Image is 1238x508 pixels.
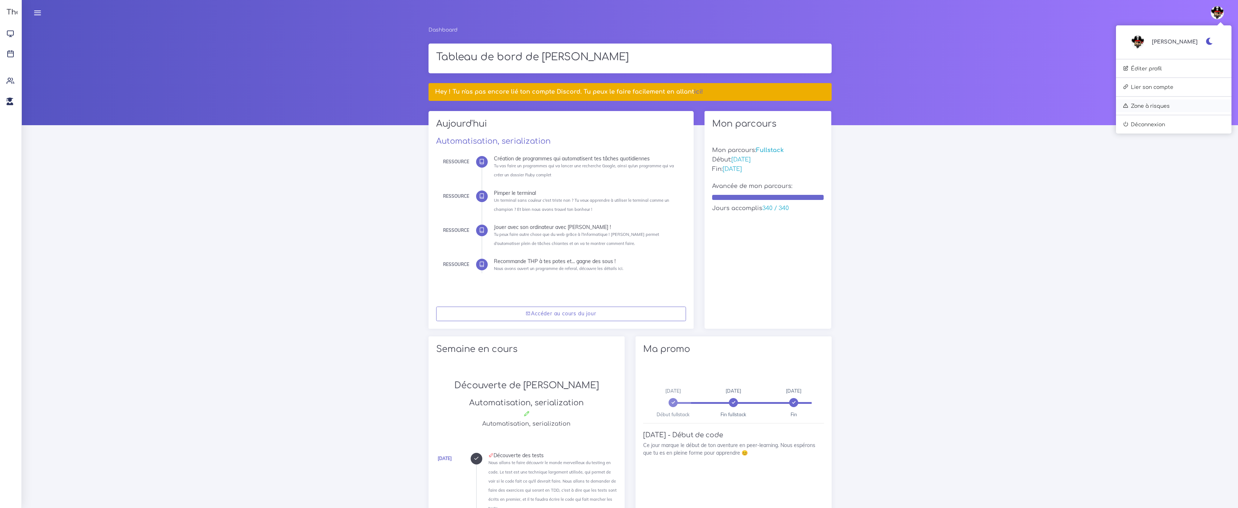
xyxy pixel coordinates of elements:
[1116,81,1231,94] a: Lier son compte
[1116,118,1231,131] a: Déconnexion
[726,388,741,394] span: [DATE]
[494,198,669,212] small: Un terminal sans couleur c'est triste non ? Tu veux apprendre à utiliser le terminal comme un cha...
[494,225,681,230] div: Jouer avec son ordinateur avec [PERSON_NAME] !
[712,183,824,190] h5: Avancée de mon parcours:
[436,119,686,134] h2: Aujourd'hui
[494,232,659,246] small: Tu peux faire autre chose que du web grâce à l'informatique ! [PERSON_NAME] permet d'automatiser ...
[488,453,617,458] div: Découverte des tests
[494,156,681,161] div: Création de programmes qui automatisent tes tâches quotidiennes
[723,166,742,172] span: [DATE]
[1116,62,1231,75] a: Éditer profil
[643,431,824,439] h4: [DATE] - Début de code
[1116,99,1231,112] a: Zone à risques
[756,147,784,153] span: Fullstack
[712,156,824,163] h5: Début:
[669,398,678,407] span: 0
[712,205,824,212] h5: Jours accomplis
[1152,38,1198,46] span: [PERSON_NAME]
[1131,36,1198,49] a: avatar [PERSON_NAME]
[494,163,674,177] small: Tu vas faire un programmes qui va lancer une recherche Google, ainsi qu'un programme qui va créer...
[436,51,824,64] h1: Tableau de bord de [PERSON_NAME]
[443,261,469,269] div: Ressource
[731,156,751,163] span: [DATE]
[657,411,690,417] span: Début fullstack
[438,456,452,461] a: [DATE]
[721,411,746,417] span: Fin fullstack
[436,421,617,427] h5: Automatisation, serialization
[791,411,797,417] span: Fin
[494,266,624,271] small: Nous avons ouvert un programme de referal, découvre les détails ici.
[494,190,681,196] div: Pimper le terminal
[436,380,617,391] h2: Découverte de [PERSON_NAME]
[729,398,738,407] span: 1
[1131,36,1144,49] img: avatar
[436,344,617,355] h2: Semaine en cours
[712,166,824,173] h5: Fin:
[443,226,469,234] div: Ressource
[1211,6,1224,19] img: avatar
[436,307,686,321] a: Accéder au cours du jour
[712,119,824,129] h2: Mon parcours
[436,398,617,407] h3: Automatisation, serialization
[4,8,81,16] h3: The Hacking Project
[429,27,458,33] a: Dashboard
[443,158,469,166] div: Ressource
[435,89,825,95] h5: Hey ! Tu n'as pas encore lié ton compte Discord. Tu peux le faire facilement en allant
[643,344,824,355] h2: Ma promo
[494,259,681,264] div: Recommande THP à tes potes et... gagne des sous !
[786,388,801,394] span: [DATE]
[643,442,824,456] p: Ce jour marque le début de ton aventure en peer-learning. Nous espérons que tu es en pleine forme...
[443,192,469,200] div: Ressource
[712,147,824,154] h5: Mon parcours:
[789,398,798,407] span: 2
[762,205,789,212] span: 340 / 340
[436,137,551,146] a: Automatisation, serialization
[665,388,681,394] span: [DATE]
[694,89,703,95] a: ici!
